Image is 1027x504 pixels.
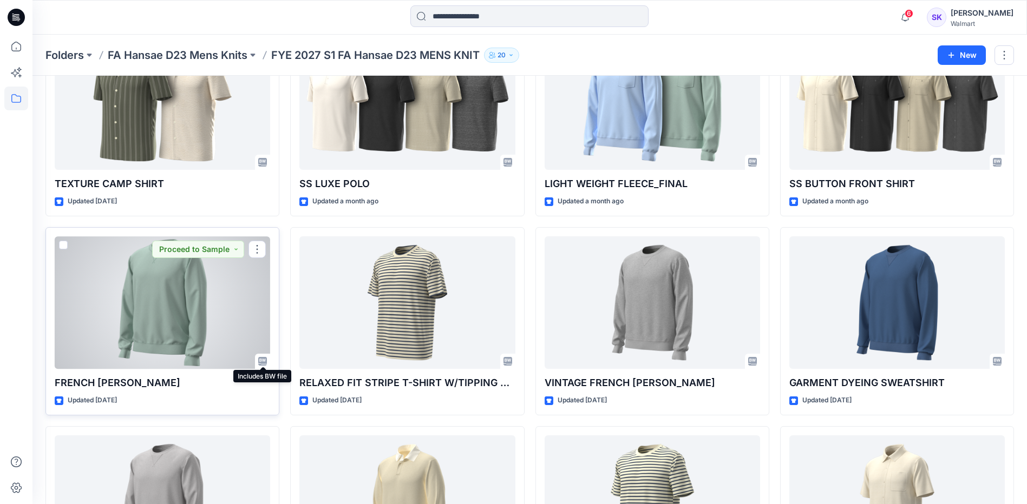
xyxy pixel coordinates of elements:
[312,196,378,207] p: Updated a month ago
[558,395,607,406] p: Updated [DATE]
[905,9,913,18] span: 6
[271,48,480,63] p: FYE 2027 S1 FA Hansae D23 MENS KNIT
[299,176,515,191] p: SS LUXE POLO
[108,48,247,63] a: FA Hansae D23 Mens Knits
[299,375,515,390] p: RELAXED FIT STRIPE T-SHIRT W/TIPPING AT RIB OPENING
[938,45,986,65] button: New
[498,49,506,61] p: 20
[802,395,852,406] p: Updated [DATE]
[55,236,270,369] a: FRENCH TERRY SWEATSHIRT
[951,6,1013,19] div: [PERSON_NAME]
[802,196,868,207] p: Updated a month ago
[55,375,270,390] p: FRENCH [PERSON_NAME]
[45,48,84,63] a: Folders
[55,37,270,170] a: TEXTURE CAMP SHIRT
[789,176,1005,191] p: SS BUTTON FRONT SHIRT
[68,196,117,207] p: Updated [DATE]
[312,395,362,406] p: Updated [DATE]
[545,236,760,369] a: VINTAGE FRENCH TERRY SWEATSHIRT
[55,176,270,191] p: TEXTURE CAMP SHIRT
[951,19,1013,28] div: Walmart
[545,375,760,390] p: VINTAGE FRENCH [PERSON_NAME]
[484,48,519,63] button: 20
[299,236,515,369] a: RELAXED FIT STRIPE T-SHIRT W/TIPPING AT RIB OPENING
[68,395,117,406] p: Updated [DATE]
[558,196,624,207] p: Updated a month ago
[789,37,1005,170] a: SS BUTTON FRONT SHIRT
[545,37,760,170] a: LIGHT WEIGHT FLEECE_FINAL
[299,37,515,170] a: SS LUXE POLO
[789,236,1005,369] a: GARMENT DYEING SWEATSHIRT
[927,8,946,27] div: SK
[789,375,1005,390] p: GARMENT DYEING SWEATSHIRT
[545,176,760,191] p: LIGHT WEIGHT FLEECE_FINAL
